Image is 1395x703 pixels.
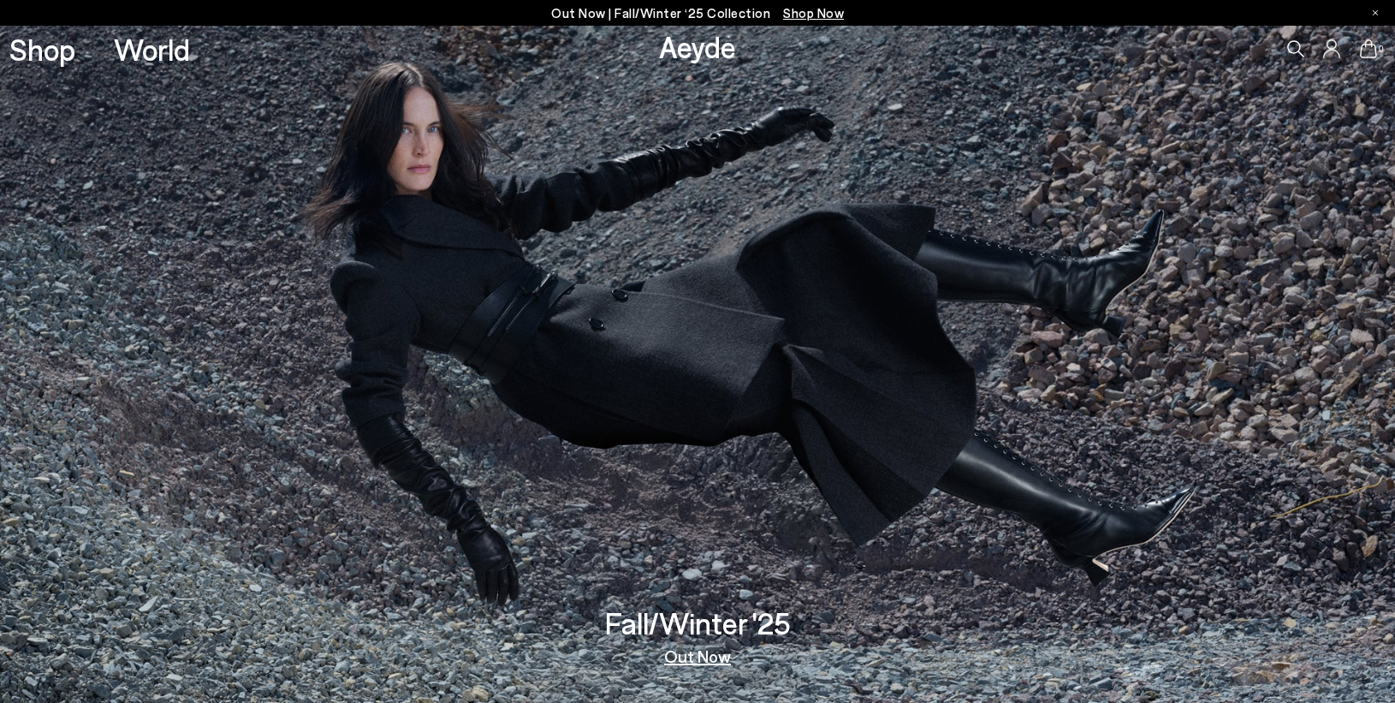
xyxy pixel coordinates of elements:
[9,34,75,64] a: Shop
[605,608,791,638] h3: Fall/Winter '25
[114,34,190,64] a: World
[783,5,844,21] span: Navigate to /collections/new-in
[659,28,736,64] a: Aeyde
[1360,39,1377,58] a: 0
[551,3,844,24] p: Out Now | Fall/Winter ‘25 Collection
[664,647,731,664] a: Out Now
[1377,45,1386,54] span: 0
